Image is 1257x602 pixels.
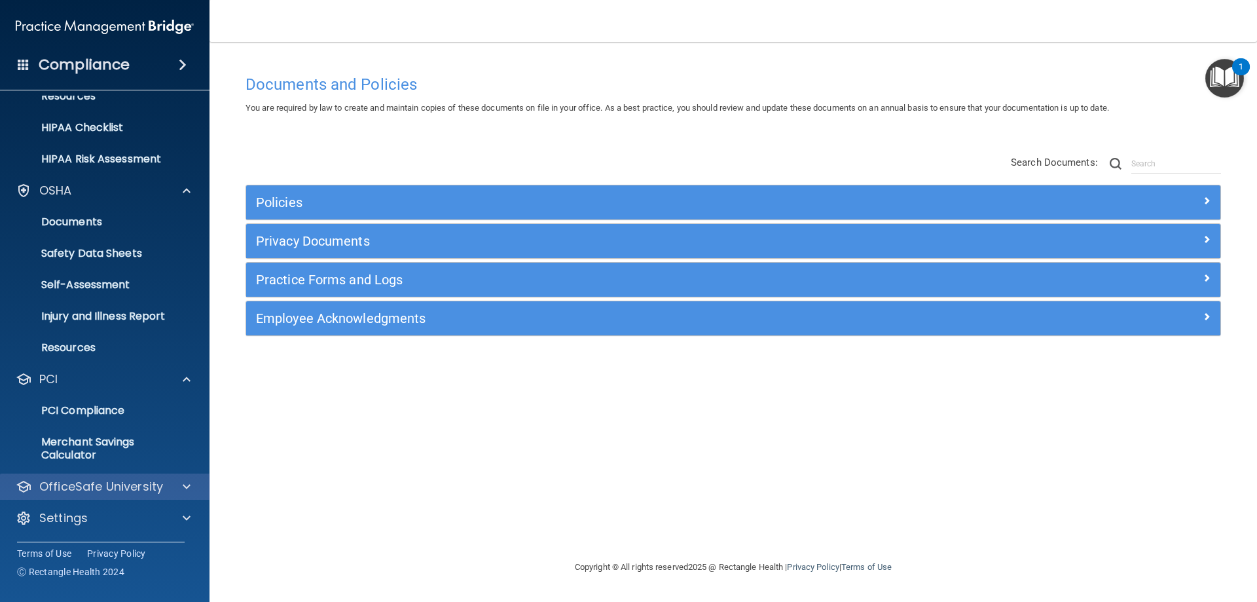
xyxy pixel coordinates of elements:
iframe: Drift Widget Chat Controller [1030,509,1241,561]
div: 1 [1239,67,1243,84]
p: HIPAA Risk Assessment [9,153,187,166]
p: Safety Data Sheets [9,247,187,260]
span: You are required by law to create and maintain copies of these documents on file in your office. ... [246,103,1109,113]
button: Open Resource Center, 1 new notification [1205,59,1244,98]
p: Merchant Savings Calculator [9,436,187,462]
a: Privacy Policy [787,562,839,572]
h4: Documents and Policies [246,76,1221,93]
p: HIPAA Checklist [9,121,187,134]
a: OSHA [16,183,191,198]
input: Search [1131,154,1221,174]
a: Privacy Documents [256,231,1211,252]
p: PCI [39,371,58,387]
a: Settings [16,510,191,526]
p: Documents [9,216,187,229]
h5: Practice Forms and Logs [256,273,967,287]
a: Terms of Use [841,562,892,572]
h5: Employee Acknowledgments [256,311,967,326]
a: OfficeSafe University [16,479,191,495]
p: Resources [9,341,187,354]
span: Search Documents: [1011,157,1098,168]
p: Injury and Illness Report [9,310,187,323]
p: OfficeSafe University [39,479,163,495]
p: Self-Assessment [9,278,187,292]
a: Terms of Use [17,547,71,560]
p: PCI Compliance [9,404,187,417]
a: Policies [256,192,1211,213]
h5: Policies [256,195,967,210]
a: Practice Forms and Logs [256,269,1211,290]
img: PMB logo [16,14,194,40]
img: ic-search.3b580494.png [1110,158,1121,170]
h4: Compliance [39,56,130,74]
h5: Privacy Documents [256,234,967,248]
p: Settings [39,510,88,526]
p: OSHA [39,183,72,198]
span: Ⓒ Rectangle Health 2024 [17,565,124,578]
p: Resources [9,90,187,103]
a: PCI [16,371,191,387]
a: Privacy Policy [87,547,146,560]
a: Employee Acknowledgments [256,308,1211,329]
div: Copyright © All rights reserved 2025 @ Rectangle Health | | [494,546,972,588]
